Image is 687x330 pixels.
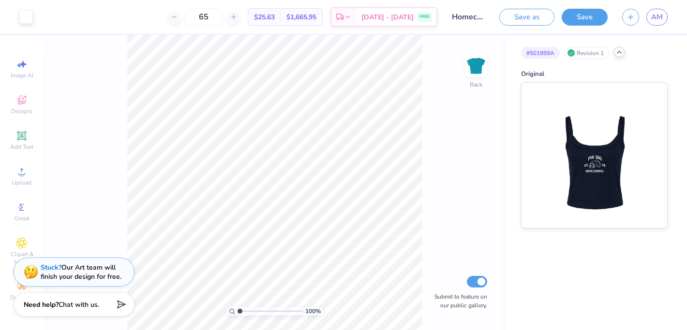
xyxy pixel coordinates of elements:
div: # 501899A [521,47,560,59]
span: FREE [419,14,430,20]
span: $25.63 [254,12,275,22]
div: Revision 1 [565,47,609,59]
div: Original [521,70,668,79]
span: $1,665.95 [286,12,316,22]
div: Back [470,80,482,89]
span: Greek [15,215,30,222]
img: Back [466,56,486,75]
strong: Need help? [24,300,59,309]
span: Upload [12,179,31,187]
div: Our Art team will finish your design for free. [41,263,121,281]
span: Chat with us. [59,300,99,309]
input: Untitled Design [445,7,492,27]
img: Original [534,83,654,228]
span: AM [651,12,663,23]
span: Designs [11,107,32,115]
span: Image AI [11,72,33,79]
button: Save [562,9,608,26]
span: 100 % [305,307,321,316]
a: AM [646,9,668,26]
button: Save as [499,9,554,26]
span: Add Text [10,143,33,151]
span: [DATE] - [DATE] [361,12,414,22]
span: Decorate [10,294,33,301]
input: – – [185,8,223,26]
label: Submit to feature on our public gallery. [429,292,487,310]
strong: Stuck? [41,263,61,272]
span: Clipart & logos [5,250,39,266]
